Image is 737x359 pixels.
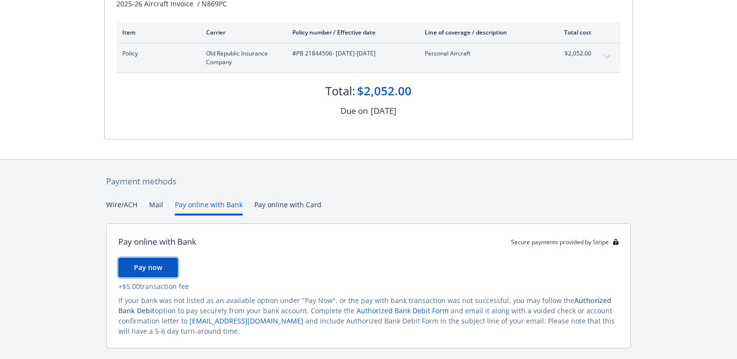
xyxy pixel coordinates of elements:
[116,43,621,72] div: PolicyOld Republic Insurance Company#PB 21844506- [DATE]-[DATE]Personal Aircraft$2,052.00expand c...
[511,238,619,246] div: Secure payments provided by Stripe
[134,263,162,272] span: Pay now
[555,28,591,36] div: Total cost
[292,28,409,36] div: Policy number / Effective date
[118,281,619,291] div: + $5.00 transaction fee
[292,49,409,58] span: #PB 21844506 - [DATE]-[DATE]
[175,199,243,215] button: Pay online with Bank
[122,49,190,58] span: Policy
[599,49,615,65] button: expand content
[254,199,321,215] button: Pay online with Card
[357,83,412,99] div: $2,052.00
[371,105,397,117] div: [DATE]
[206,49,277,67] span: Old Republic Insurance Company
[106,199,137,215] button: Wire/ACH
[325,83,355,99] div: Total:
[189,316,303,325] a: [EMAIL_ADDRESS][DOMAIN_NAME]
[425,49,539,58] span: Personal Aircraft
[118,295,619,336] div: If your bank was not listed as an available option under "Pay Now", or the pay with bank transact...
[149,199,163,215] button: Mail
[555,49,591,58] span: $2,052.00
[340,105,368,117] div: Due on
[106,175,631,188] div: Payment methods
[118,258,178,277] button: Pay now
[118,235,196,248] div: Pay online with Bank
[206,28,277,36] div: Carrier
[118,296,611,315] span: Authorized Bank Debit
[122,28,190,36] div: Item
[425,28,539,36] div: Line of coverage / description
[357,306,449,315] a: Authorized Bank Debit Form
